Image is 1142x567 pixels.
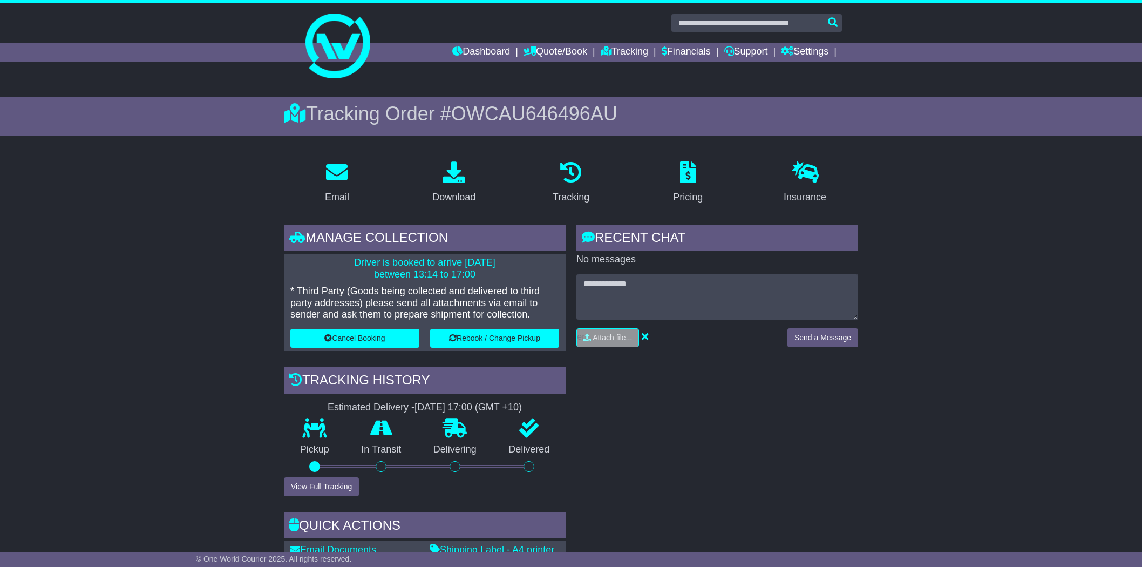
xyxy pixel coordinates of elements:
div: Estimated Delivery - [284,402,566,414]
div: RECENT CHAT [576,225,858,254]
a: Shipping Label - A4 printer [430,544,554,555]
a: Dashboard [452,43,510,62]
a: Settings [781,43,828,62]
a: Download [425,158,482,208]
div: Email [325,190,349,205]
div: Manage collection [284,225,566,254]
p: * Third Party (Goods being collected and delivered to third party addresses) please send all atta... [290,286,559,321]
p: Pickup [284,444,345,456]
a: Insurance [777,158,833,208]
a: Pricing [666,158,710,208]
button: Send a Message [787,328,858,347]
a: Tracking [546,158,596,208]
div: Tracking [553,190,589,205]
p: Delivered [493,444,566,456]
span: OWCAU646496AU [451,103,617,125]
p: In Transit [345,444,418,456]
div: Insurance [784,190,826,205]
a: Support [724,43,768,62]
a: Tracking [601,43,648,62]
p: Driver is booked to arrive [DATE] between 13:14 to 17:00 [290,257,559,280]
a: Email [318,158,356,208]
div: [DATE] 17:00 (GMT +10) [414,402,522,414]
p: Delivering [417,444,493,456]
span: © One World Courier 2025. All rights reserved. [196,555,352,563]
div: Tracking history [284,367,566,396]
a: Email Documents [290,544,376,555]
div: Download [432,190,475,205]
a: Financials [662,43,711,62]
div: Pricing [673,190,703,205]
div: Quick Actions [284,512,566,542]
div: Tracking Order # [284,102,858,125]
button: Cancel Booking [290,329,419,348]
a: Quote/Book [524,43,587,62]
p: No messages [576,254,858,266]
button: Rebook / Change Pickup [430,329,559,348]
button: View Full Tracking [284,477,359,496]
